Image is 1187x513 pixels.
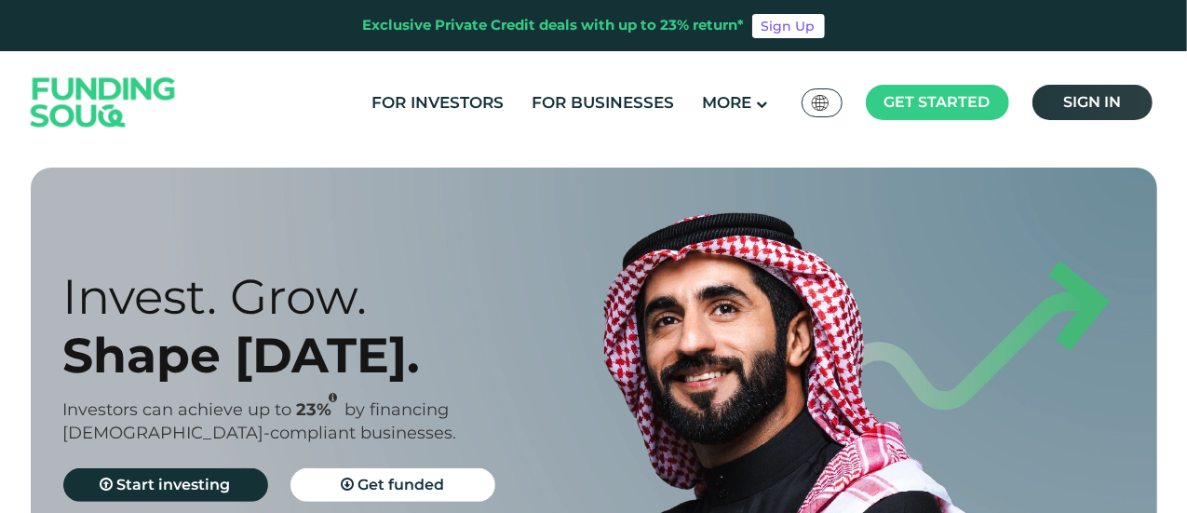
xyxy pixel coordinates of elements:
[63,399,457,443] span: by financing [DEMOGRAPHIC_DATA]-compliant businesses.
[297,399,345,420] span: 23%
[63,399,292,420] span: Investors can achieve up to
[363,15,745,36] div: Exclusive Private Credit deals with up to 23% return*
[357,476,444,493] span: Get funded
[12,56,195,150] img: Logo
[812,95,829,111] img: SA Flag
[63,326,627,385] div: Shape [DATE].
[1032,85,1153,120] a: Sign in
[330,393,338,403] i: 23% IRR (expected) ~ 15% Net yield (expected)
[117,476,231,493] span: Start investing
[527,88,679,118] a: For Businesses
[367,88,508,118] a: For Investors
[884,93,991,111] span: Get started
[63,267,627,326] div: Invest. Grow.
[752,14,825,38] a: Sign Up
[63,468,268,502] a: Start investing
[702,93,751,112] span: More
[1063,93,1121,111] span: Sign in
[290,468,495,502] a: Get funded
